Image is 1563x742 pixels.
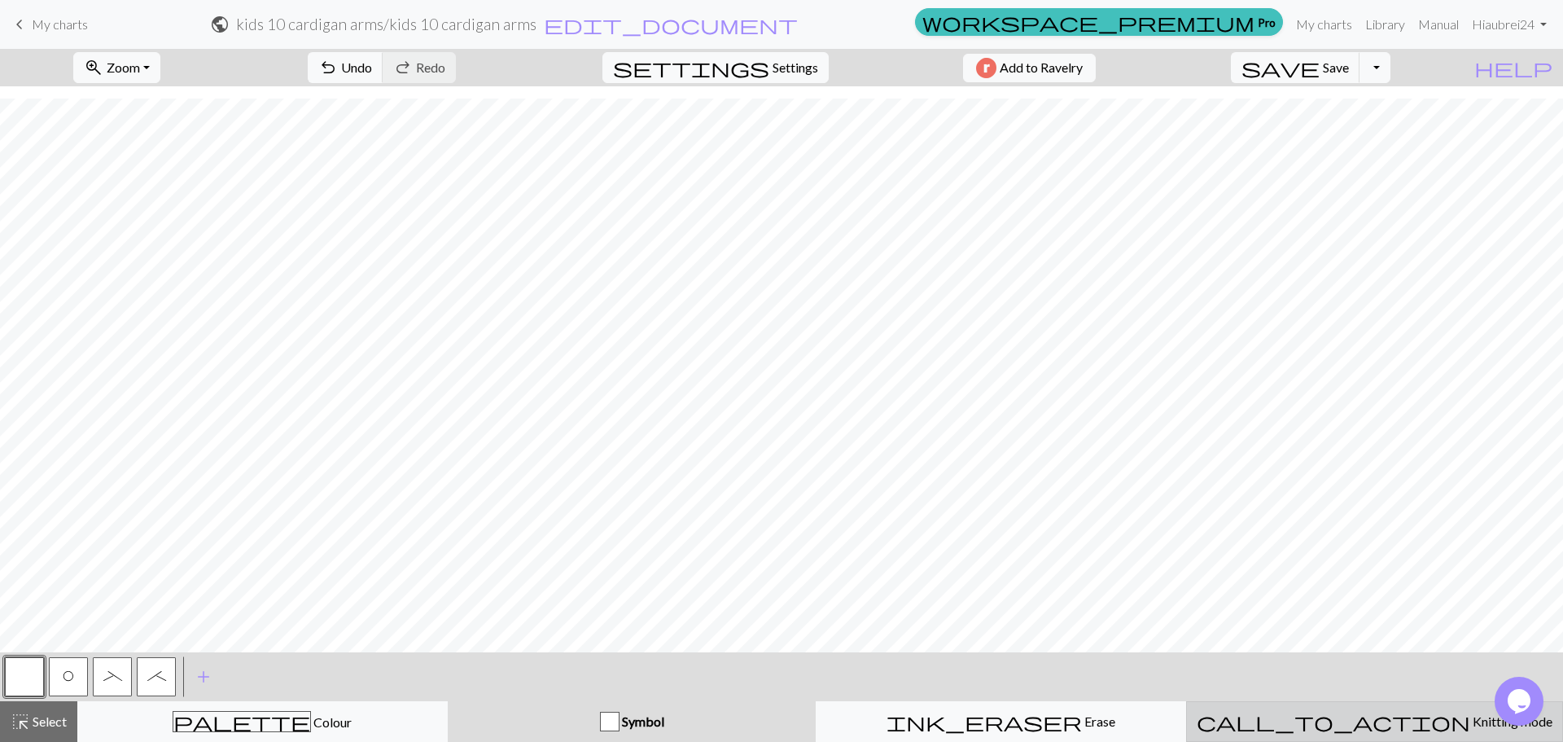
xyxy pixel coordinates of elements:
a: Hiaubrei24 [1465,8,1553,41]
button: Save [1231,52,1360,83]
span: Add to Ravelry [1000,58,1083,78]
span: highlight_alt [11,710,30,733]
button: Erase [816,701,1186,742]
span: Left part of left 4+ cable [103,670,122,683]
iframe: chat widget [1495,677,1547,726]
span: yo [63,670,74,683]
span: Undo [341,59,372,75]
span: Knitting mode [1470,713,1552,729]
img: Ravelry [976,58,996,78]
span: ink_eraser [887,710,1082,733]
span: call_to_action [1197,710,1470,733]
span: public [210,13,230,36]
button: SettingsSettings [602,52,829,83]
a: My charts [10,11,88,38]
span: Symbol [620,713,664,729]
span: Erase [1082,713,1115,729]
span: save [1241,56,1320,79]
span: Select [30,713,67,729]
span: Zoom [107,59,140,75]
button: Add to Ravelry [963,54,1096,82]
i: Settings [613,58,769,77]
span: edit_document [544,13,798,36]
span: Settings [773,58,818,77]
button: Knitting mode [1186,701,1563,742]
button: Undo [308,52,383,83]
button: O [49,657,88,696]
button: Symbol [448,701,817,742]
h2: kids 10 cardigan arms / kids 10 cardigan arms [236,15,536,33]
span: help [1474,56,1552,79]
span: workspace_premium [922,11,1254,33]
span: add [194,665,213,688]
span: keyboard_arrow_left [10,13,29,36]
span: right part of 4+ stitch cable wyib [147,670,166,683]
span: palette [173,710,310,733]
button: _ [93,657,132,696]
a: Library [1359,8,1412,41]
span: Colour [311,714,352,730]
span: My charts [32,16,88,32]
a: Manual [1412,8,1465,41]
a: My charts [1289,8,1359,41]
button: ; [137,657,176,696]
span: settings [613,56,769,79]
span: Save [1323,59,1349,75]
button: Zoom [73,52,160,83]
span: undo [318,56,338,79]
button: Colour [77,701,448,742]
a: Pro [915,8,1283,36]
span: zoom_in [84,56,103,79]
